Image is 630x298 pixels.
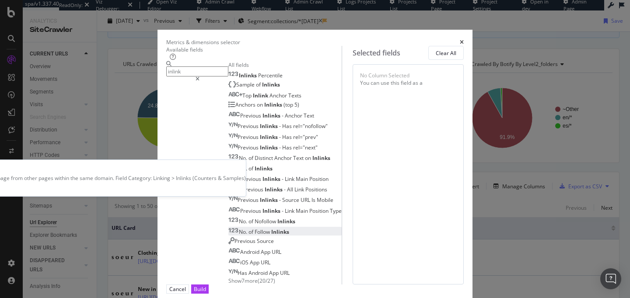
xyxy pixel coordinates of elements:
[234,237,257,245] span: Previous
[312,154,330,162] span: Inlinks
[277,218,295,225] span: Inlinks
[305,186,327,193] span: Positions
[287,186,294,193] span: All
[228,277,258,284] span: Show 7 more
[282,175,285,183] span: -
[166,46,342,53] div: Available fields
[257,101,264,108] span: on
[285,207,296,215] span: Link
[296,175,309,183] span: Main
[260,133,279,141] span: Inlinks
[360,72,409,79] div: No Column Selected
[166,284,189,294] button: Cancel
[238,133,260,141] span: Previous
[248,154,255,162] span: of
[280,269,290,277] span: URL
[240,259,250,266] span: iOS
[282,196,301,204] span: Source
[269,92,288,99] span: Anchor
[166,66,228,76] input: Search by field name
[293,122,328,130] span: rel="nofollow"
[260,122,279,130] span: Inlinks
[309,175,329,183] span: Position
[255,165,273,172] span: Inlinks
[264,101,283,108] span: Inlinks
[242,186,265,193] span: Previous
[238,144,260,151] span: Previous
[248,165,255,172] span: of
[256,81,262,88] span: of
[250,259,261,266] span: App
[282,133,293,141] span: Has
[272,248,281,256] span: URL
[304,112,314,119] span: Text
[460,38,464,46] div: times
[288,92,301,99] span: Texts
[293,154,305,162] span: Text
[255,228,271,236] span: Follow
[260,144,279,151] span: Inlinks
[248,218,255,225] span: of
[353,48,400,58] div: Selected fields
[284,186,287,193] span: -
[305,154,312,162] span: on
[274,154,293,162] span: Anchor
[240,112,262,119] span: Previous
[294,101,299,108] span: 5)
[169,285,186,293] div: Cancel
[253,92,269,99] span: Inlink
[283,101,294,108] span: (top
[194,285,206,293] div: Build
[262,175,282,183] span: Inlinks
[428,46,464,60] button: Clear All
[269,269,280,277] span: App
[282,122,293,130] span: Has
[235,101,257,108] span: Anchors
[228,61,342,69] div: All fields
[260,196,279,204] span: Inlinks
[265,186,284,193] span: Inlinks
[239,72,258,79] span: Inlinks
[240,207,262,215] span: Previous
[279,122,282,130] span: -
[309,207,330,215] span: Position
[360,79,456,87] div: You can use this field as a
[258,72,283,79] span: Percentile
[279,144,282,151] span: -
[436,49,456,57] div: Clear All
[261,259,270,266] span: URL
[279,196,282,204] span: -
[248,269,269,277] span: Android
[279,133,282,141] span: -
[238,196,260,204] span: Previous
[255,218,277,225] span: Nofollow
[261,248,272,256] span: App
[166,38,240,46] div: Metrics & dimensions selector
[301,196,311,204] span: URL
[293,144,318,151] span: rel="next"
[240,175,262,183] span: Previous
[248,228,255,236] span: of
[282,207,285,215] span: -
[257,237,274,245] span: Source
[330,207,342,215] span: Type
[285,175,296,183] span: Link
[240,248,261,256] span: Android
[239,154,248,162] span: No.
[236,81,256,88] span: Sample
[239,228,248,236] span: No.
[296,207,309,215] span: Main
[262,207,282,215] span: Inlinks
[294,186,305,193] span: Link
[255,154,274,162] span: Distinct
[238,269,248,277] span: Has
[258,277,275,284] span: ( 20 / 27 )
[317,196,333,204] span: Mobile
[262,81,280,88] span: Inlinks
[282,112,285,119] span: -
[271,228,289,236] span: Inlinks
[293,133,318,141] span: rel="prev"
[238,122,260,130] span: Previous
[285,112,304,119] span: Anchor
[191,284,209,294] button: Build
